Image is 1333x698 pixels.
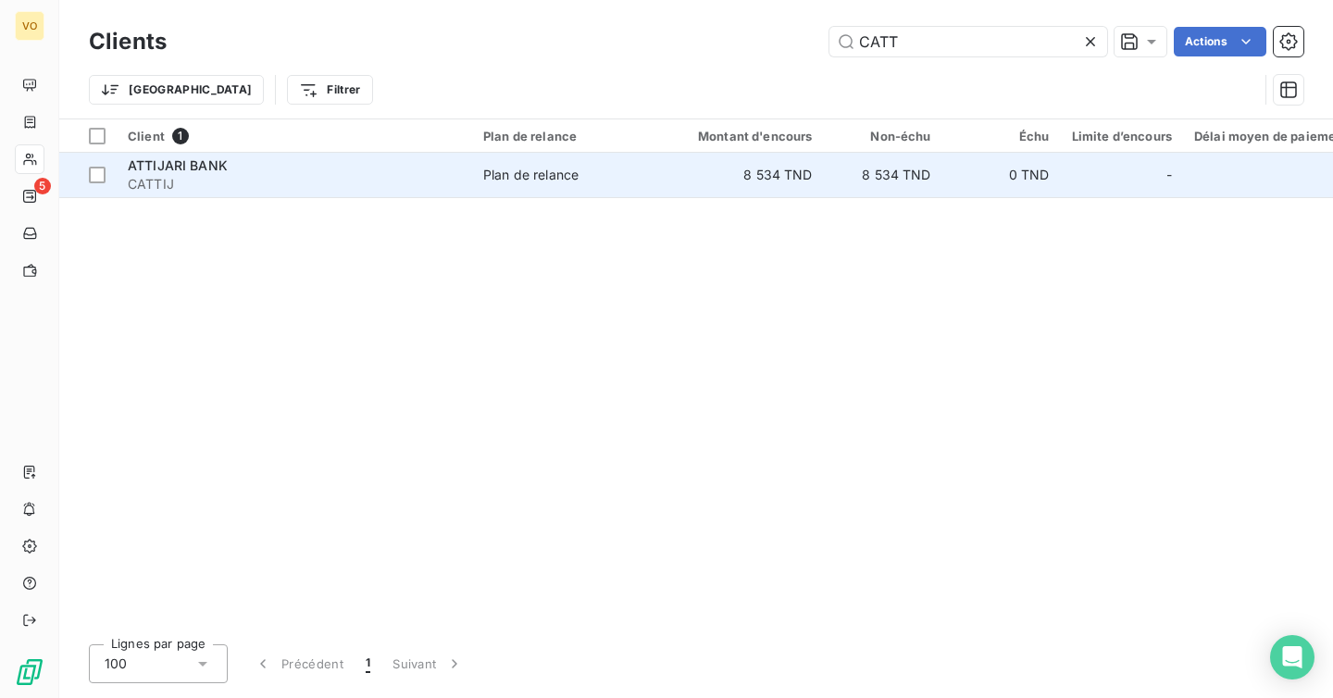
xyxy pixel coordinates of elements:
button: Suivant [381,644,475,683]
span: 1 [172,128,189,144]
td: 8 534 TND [665,153,824,197]
h3: Clients [89,25,167,58]
div: Montant d'encours [676,129,813,143]
button: Actions [1174,27,1266,56]
td: 8 534 TND [824,153,942,197]
button: 1 [355,644,381,683]
div: VO [15,11,44,41]
div: Échu [953,129,1050,143]
div: Plan de relance [483,166,579,184]
input: Rechercher [829,27,1107,56]
span: 5 [34,178,51,194]
span: 1 [366,654,370,673]
button: Filtrer [287,75,372,105]
div: Limite d’encours [1072,129,1172,143]
img: Logo LeanPay [15,657,44,687]
span: CATTIJ [128,175,461,193]
div: Plan de relance [483,129,654,143]
div: Non-échu [835,129,931,143]
span: 100 [105,654,127,673]
button: Précédent [243,644,355,683]
span: Client [128,129,165,143]
div: Open Intercom Messenger [1270,635,1314,679]
td: 0 TND [942,153,1061,197]
button: [GEOGRAPHIC_DATA] [89,75,264,105]
span: ATTIJARI BANK [128,157,228,173]
span: - [1166,166,1172,184]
